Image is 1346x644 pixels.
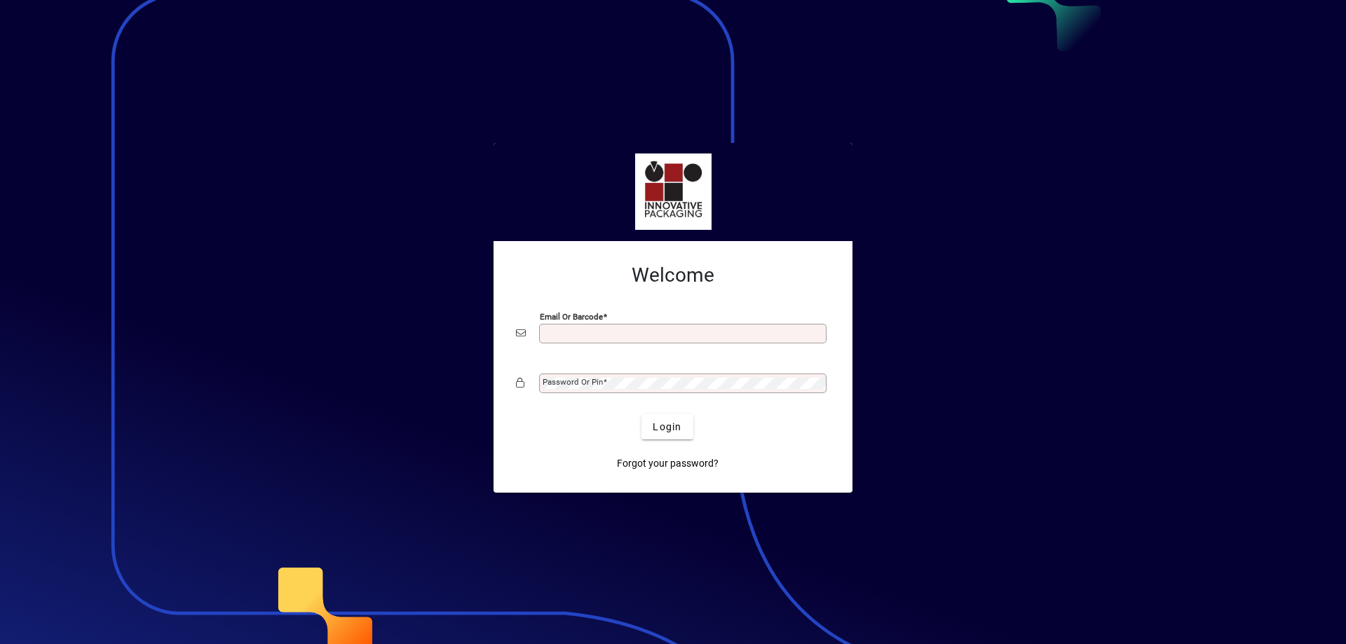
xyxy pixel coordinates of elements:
h2: Welcome [516,263,830,287]
span: Login [653,420,681,434]
mat-label: Password or Pin [543,377,603,387]
button: Login [641,414,693,439]
mat-label: Email or Barcode [540,312,603,322]
span: Forgot your password? [617,456,719,471]
a: Forgot your password? [611,451,724,476]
